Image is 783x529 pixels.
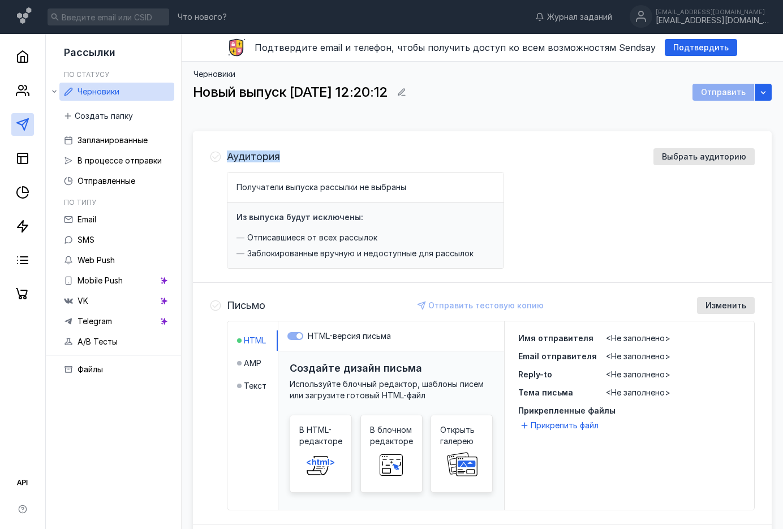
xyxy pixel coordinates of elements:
span: В HTML-редакторе [299,424,342,447]
button: Прикрепить файл [518,419,603,432]
span: A/B Тесты [78,337,118,346]
span: HTML-версия письма [308,331,391,341]
span: Имя отправителя [518,333,593,343]
span: Тема письма [518,388,573,397]
button: Выбрать аудиторию [653,148,755,165]
span: Mobile Push [78,276,123,285]
h4: Аудитория [227,151,280,162]
a: Файлы [59,360,174,379]
a: Что нового? [172,13,233,21]
a: Черновики [59,83,174,101]
h5: По типу [64,198,96,207]
span: Подтвердить [673,43,729,53]
a: SMS [59,231,174,249]
span: Текст [244,380,266,392]
a: В процессе отправки [59,152,174,170]
a: Запланированные [59,131,174,149]
a: Отправленные [59,172,174,190]
span: Email отправителя [518,351,597,361]
button: Создать папку [59,107,139,124]
button: Изменить [697,297,755,314]
span: AMP [244,358,261,369]
span: Отписавшиеся от всех рассылок [247,232,377,243]
a: Mobile Push [59,272,174,290]
span: Черновики [78,87,119,96]
h5: По статусу [64,70,109,79]
input: Введите email или CSID [48,8,169,25]
span: Прикрепленные файлы [518,405,741,416]
span: Новый выпуск [DATE] 12:20:12 [193,84,388,100]
a: Telegram [59,312,174,330]
a: Черновики [193,69,235,79]
span: <Не заполнено> [606,333,670,343]
span: Отправленные [78,176,135,186]
span: Рассылки [64,46,115,58]
span: Reply-to [518,369,552,379]
span: Получатели выпуска рассылки не выбраны [236,182,406,192]
a: Email [59,210,174,229]
div: [EMAIL_ADDRESS][DOMAIN_NAME] [656,16,769,25]
h4: Из выпуска будут исключены: [236,212,363,222]
span: Создать папку [75,111,133,121]
span: Web Push [78,255,115,265]
h3: Создайте дизайн письма [290,362,422,374]
span: Выбрать аудиторию [662,152,746,162]
a: Web Push [59,251,174,269]
span: Подтвердите email и телефон, чтобы получить доступ ко всем возможностям Sendsay [255,42,656,53]
a: Журнал заданий [530,11,618,23]
span: Изменить [705,301,746,311]
span: Запланированные [78,135,148,145]
span: Используйте блочный редактор, шаблоны писем или загрузите готовый HTML-файл [290,379,484,400]
span: Открыть галерею [440,424,483,447]
span: Что нового? [178,13,227,21]
span: Файлы [78,364,103,374]
span: В процессе отправки [78,156,162,165]
div: [EMAIL_ADDRESS][DOMAIN_NAME] [656,8,769,15]
span: Журнал заданий [547,11,612,23]
span: VK [78,296,88,306]
button: Подтвердить [665,39,737,56]
a: A/B Тесты [59,333,174,351]
a: VK [59,292,174,310]
h4: Письмо [227,300,265,311]
span: Email [78,214,96,224]
span: Прикрепить файл [531,420,599,431]
span: В блочном редакторе [370,424,413,447]
span: <Не заполнено> [606,369,670,379]
span: HTML [244,335,266,346]
span: <Не заполнено> [606,351,670,361]
span: <Не заполнено> [606,388,670,397]
span: Telegram [78,316,112,326]
span: Заблокированные вручную и недоступные для рассылок [247,248,474,259]
span: SMS [78,235,94,244]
